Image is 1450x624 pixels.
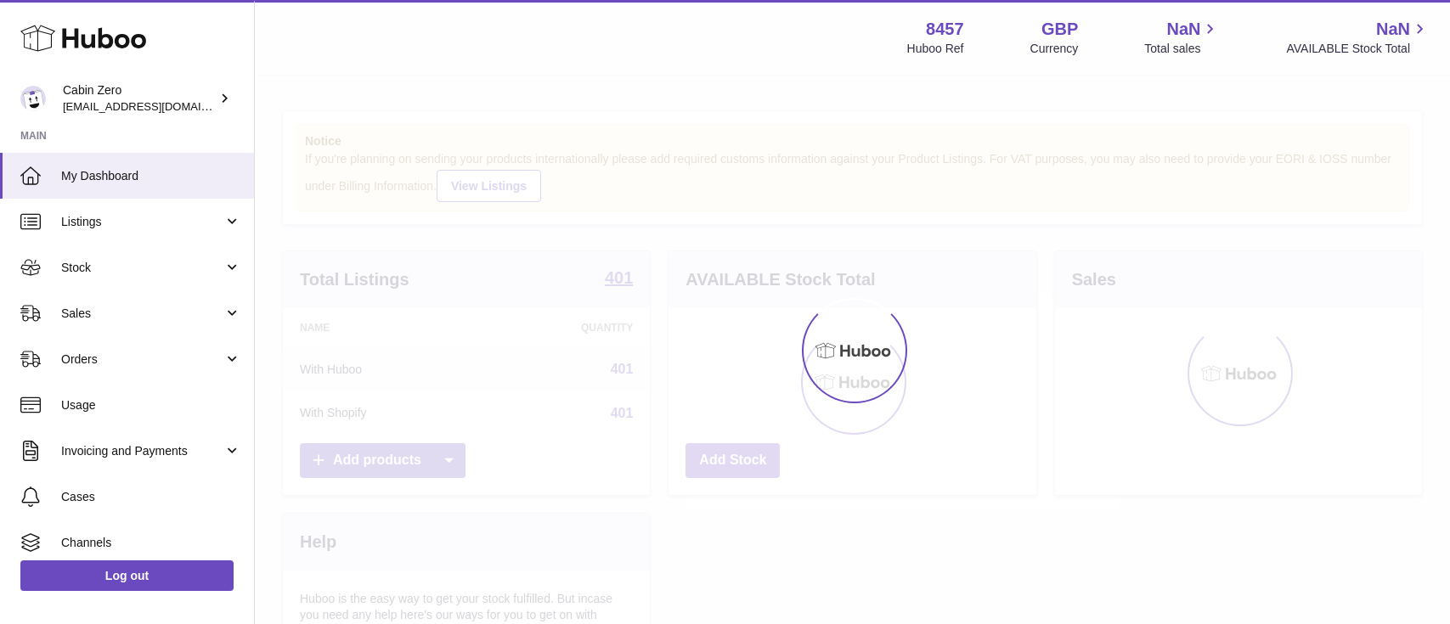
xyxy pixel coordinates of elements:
div: Currency [1030,41,1079,57]
span: My Dashboard [61,168,241,184]
span: Usage [61,397,241,413]
span: NaN [1376,18,1410,41]
span: Invoicing and Payments [61,443,223,459]
span: Cases [61,489,241,505]
div: Huboo Ref [907,41,964,57]
a: NaN AVAILABLE Stock Total [1286,18,1430,57]
span: Stock [61,260,223,276]
span: Channels [61,535,241,551]
strong: 8457 [926,18,964,41]
a: Log out [20,560,234,591]
span: Total sales [1144,41,1220,57]
span: NaN [1166,18,1200,41]
div: Cabin Zero [63,82,216,115]
img: internalAdmin-8457@internal.huboo.com [20,86,46,111]
span: Orders [61,351,223,368]
strong: GBP [1041,18,1078,41]
span: Sales [61,306,223,322]
span: Listings [61,214,223,230]
span: AVAILABLE Stock Total [1286,41,1430,57]
a: NaN Total sales [1144,18,1220,57]
span: [EMAIL_ADDRESS][DOMAIN_NAME] [63,99,250,113]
